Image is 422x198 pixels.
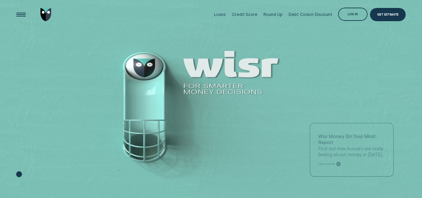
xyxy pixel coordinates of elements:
[318,162,335,166] span: Learn more
[318,133,385,158] p: Find out how Aussies are really feeling about money in [DATE].
[318,133,375,145] strong: Wisr Money On Your Mind Report
[232,12,257,17] div: Credit Score
[263,12,283,17] div: Round Up
[338,8,367,21] button: Log in
[14,8,28,21] button: Open Menu
[40,8,51,21] img: Wisr
[214,12,226,17] div: Loans
[370,8,406,21] a: Get Estimate
[310,123,393,176] a: Wisr Money On Your Mind ReportFind out how Aussies are really feeling about money in [DATE].Learn...
[289,12,332,17] div: Debt Consol Discount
